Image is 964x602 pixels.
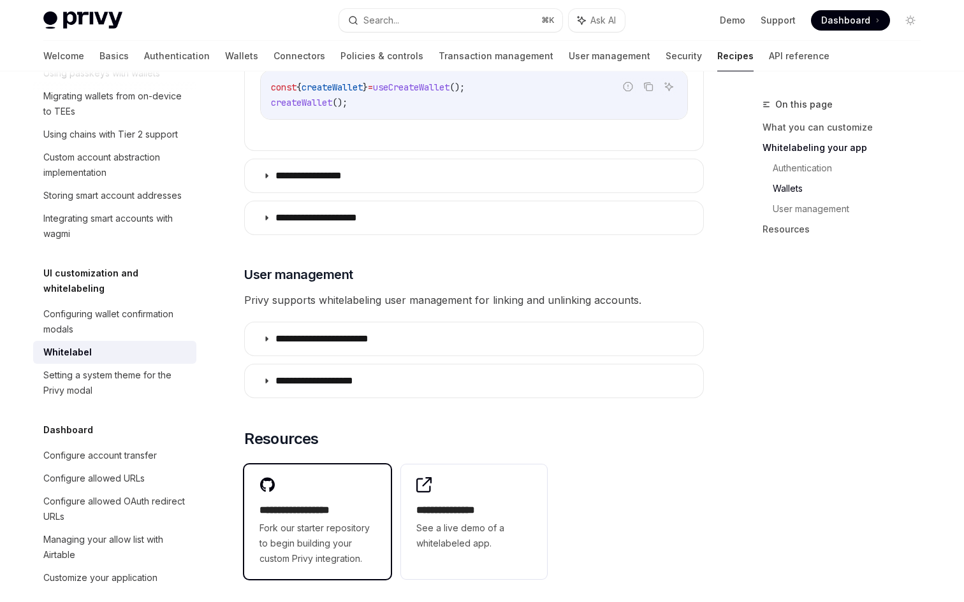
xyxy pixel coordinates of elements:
[33,490,196,528] a: Configure allowed OAuth redirect URLs
[43,266,196,296] h5: UI customization and whitelabeling
[43,345,92,360] div: Whitelabel
[43,494,189,524] div: Configure allowed OAuth redirect URLs
[33,146,196,184] a: Custom account abstraction implementation
[769,41,829,71] a: API reference
[99,41,129,71] a: Basics
[373,82,449,93] span: useCreateWallet
[33,303,196,341] a: Configuring wallet confirmation modals
[661,78,677,95] button: Ask AI
[244,266,353,283] span: User management
[33,566,196,589] a: Customize your application
[368,82,373,93] span: =
[43,41,84,71] a: Welcome
[43,532,189,563] div: Managing your allow list with Airtable
[43,306,189,337] div: Configuring wallet confirmation modals
[761,14,796,27] a: Support
[271,97,332,108] span: createWallet
[332,97,347,108] span: ();
[763,219,931,240] a: Resources
[43,471,145,486] div: Configure allowed URLs
[775,97,833,112] span: On this page
[33,528,196,566] a: Managing your allow list with Airtable
[43,211,189,241] div: Integrating smart accounts with wagmi
[33,123,196,146] a: Using chains with Tier 2 support
[225,41,258,71] a: Wallets
[773,158,931,178] a: Authentication
[43,570,157,585] div: Customize your application
[33,85,196,123] a: Migrating wallets from on-device to TEEs
[274,41,325,71] a: Connectors
[720,14,745,27] a: Demo
[763,117,931,138] a: What you can customize
[717,41,754,71] a: Recipes
[33,184,196,207] a: Storing smart account addresses
[763,138,931,158] a: Whitelabeling your app
[33,207,196,245] a: Integrating smart accounts with wagmi
[666,41,702,71] a: Security
[340,41,423,71] a: Policies & controls
[43,448,157,463] div: Configure account transfer
[416,520,532,551] span: See a live demo of a whitelabeled app.
[244,429,319,449] span: Resources
[244,464,391,579] a: **** **** **** ***Fork our starter repository to begin building your custom Privy integration.
[43,127,178,142] div: Using chains with Tier 2 support
[590,14,616,27] span: Ask AI
[43,422,93,438] h5: Dashboard
[33,444,196,467] a: Configure account transfer
[900,10,921,31] button: Toggle dark mode
[811,10,890,31] a: Dashboard
[271,82,296,93] span: const
[569,9,625,32] button: Ask AI
[439,41,553,71] a: Transaction management
[821,14,870,27] span: Dashboard
[33,467,196,490] a: Configure allowed URLs
[773,178,931,199] a: Wallets
[43,150,189,180] div: Custom account abstraction implementation
[363,13,399,28] div: Search...
[144,41,210,71] a: Authentication
[449,82,465,93] span: ();
[33,364,196,402] a: Setting a system theme for the Privy modal
[296,82,302,93] span: {
[620,78,636,95] button: Report incorrect code
[43,368,189,398] div: Setting a system theme for the Privy modal
[773,199,931,219] a: User management
[43,11,122,29] img: light logo
[339,9,562,32] button: Search...⌘K
[569,41,650,71] a: User management
[43,188,182,203] div: Storing smart account addresses
[640,78,657,95] button: Copy the contents from the code block
[33,341,196,364] a: Whitelabel
[302,82,363,93] span: createWallet
[541,15,555,25] span: ⌘ K
[259,520,376,566] span: Fork our starter repository to begin building your custom Privy integration.
[244,291,704,309] span: Privy supports whitelabeling user management for linking and unlinking accounts.
[43,89,189,119] div: Migrating wallets from on-device to TEEs
[363,82,368,93] span: }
